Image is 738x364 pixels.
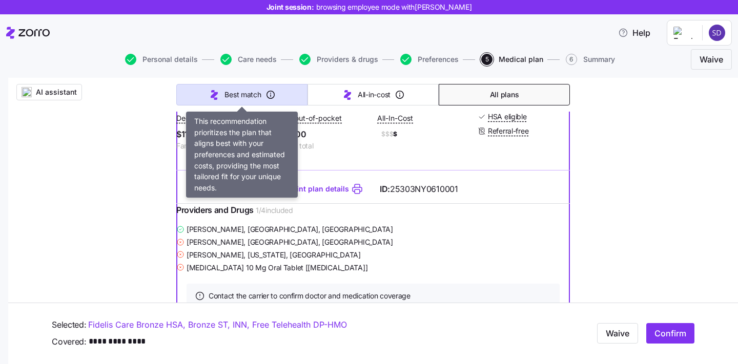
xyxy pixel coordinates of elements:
span: All-In-Cost [377,113,413,123]
span: [PERSON_NAME] , [GEOGRAPHIC_DATA], [GEOGRAPHIC_DATA] [187,224,393,234]
button: AI assistant [16,84,82,100]
button: Personal details [125,54,198,65]
span: 5 [481,54,493,65]
a: Personal details [123,54,198,65]
span: Personal details [142,56,198,63]
span: AI assistant [36,87,77,97]
span: Waive [606,328,629,340]
span: 25303NY0610001 [390,183,458,196]
span: $ [377,128,469,140]
img: ai-icon.png [22,87,32,97]
img: 297bccb944049a049afeaf12b70407e1 [709,25,725,41]
span: [PERSON_NAME] , [US_STATE], [GEOGRAPHIC_DATA] [187,250,361,260]
a: Summary of benefits [187,184,273,194]
button: Providers & drugs [299,54,378,65]
a: Providers & drugs [297,54,378,65]
img: Employer logo [673,27,694,39]
button: Waive [597,324,638,344]
button: Waive [691,49,732,70]
span: $16,100 [277,128,369,141]
button: Care needs [220,54,277,65]
a: Fidelis Care Bronze HSA, Bronze ST, INN, Free Telehealth DP-HMO [88,319,347,332]
span: [PERSON_NAME] , [GEOGRAPHIC_DATA], [GEOGRAPHIC_DATA] [187,237,393,247]
span: 6 [566,54,577,65]
span: 1 / 4 included [256,205,293,216]
a: 5Medical plan [479,54,543,65]
span: All plans [490,90,519,100]
span: All-in-cost [358,90,391,100]
span: Providers and Drugs [176,204,254,217]
span: Summary [583,56,615,63]
button: Help [610,23,659,43]
span: Contact the carrier to confirm doctor and medication coverage [209,291,411,301]
span: Best match [224,90,261,100]
a: Print plan details [289,184,349,194]
span: Care needs [238,56,277,63]
a: Care needs [218,54,277,65]
span: Medical plan [499,56,543,63]
span: Family total [277,141,369,151]
span: Selected: [52,319,86,332]
button: Confirm [646,324,694,344]
span: browsing employee mode with [PERSON_NAME] [316,2,472,12]
button: Preferences [400,54,459,65]
span: Joint session: [266,2,472,12]
span: [MEDICAL_DATA] 10 Mg Oral Tablet [[MEDICAL_DATA]] [187,263,367,273]
span: Referral-free [488,126,528,136]
span: $11,000 [176,128,269,141]
span: ID: [380,183,458,196]
span: Family total [176,141,269,151]
span: Confirm [654,328,686,340]
span: Preferences [418,56,459,63]
span: Providers & drugs [317,56,378,63]
button: 5Medical plan [481,54,543,65]
span: $$$ [381,130,393,139]
span: Covered: [52,336,86,349]
a: Preferences [398,54,459,65]
span: HSA eligible [488,112,527,122]
span: Help [618,27,650,39]
span: Max-out-of-pocket [277,113,342,123]
span: Waive [700,53,723,66]
span: Deductible [176,113,213,123]
button: 6Summary [566,54,615,65]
